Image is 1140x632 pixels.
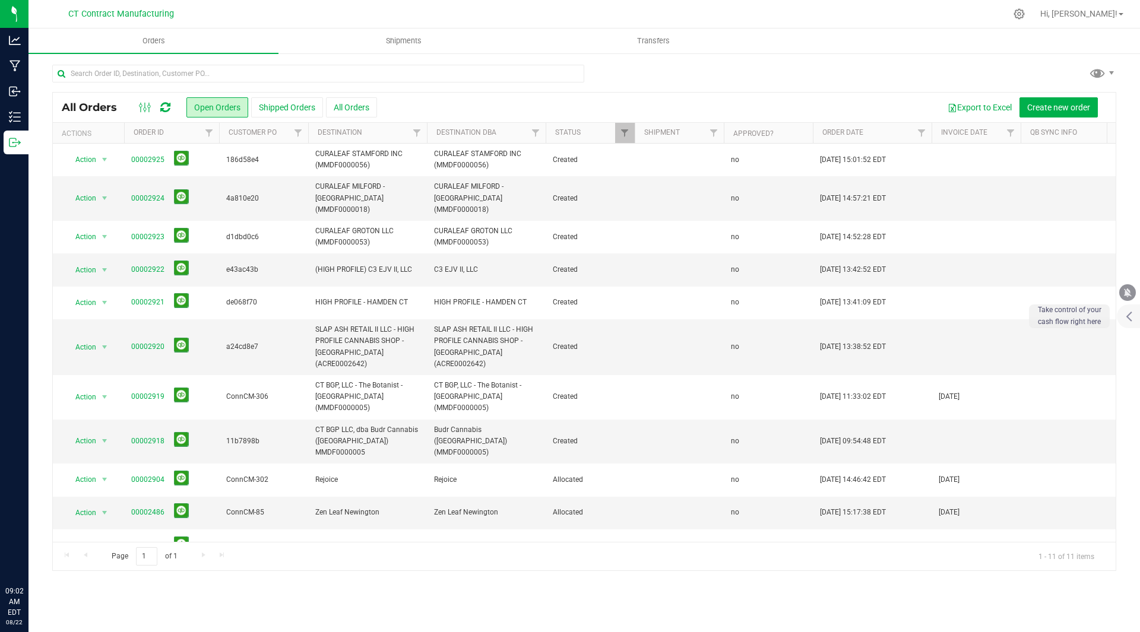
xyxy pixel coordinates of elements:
[65,389,97,405] span: Action
[315,507,420,518] span: Zen Leaf Newington
[820,154,886,166] span: [DATE] 15:01:52 EDT
[28,28,278,53] a: Orders
[731,231,739,243] span: no
[9,111,21,123] inline-svg: Inventory
[941,128,987,136] a: Invoice Date
[434,148,539,171] span: CURALEAF STAMFORD INC (MMDF0000056)
[820,507,886,518] span: [DATE] 15:17:38 EDT
[315,264,420,275] span: (HIGH PROFILE) C3 EJV II, LLC
[315,380,420,414] span: CT BGP, LLC - The Botanist - [GEOGRAPHIC_DATA] (MMDF0000005)
[131,193,164,204] a: 00002924
[9,34,21,46] inline-svg: Analytics
[226,474,301,485] span: ConnCM-302
[65,504,97,521] span: Action
[315,324,420,370] span: SLAP ASH RETAIL II LLC - HIGH PROFILE CANNABIS SHOP - [GEOGRAPHIC_DATA] (ACRE0002642)
[97,537,112,554] span: select
[326,97,377,117] button: All Orders
[731,297,739,308] span: no
[226,231,301,243] span: d1dbd0c6
[226,507,301,518] span: ConnCM-85
[434,507,539,518] span: Zen Leaf Newington
[820,474,886,485] span: [DATE] 14:46:42 EDT
[131,297,164,308] a: 00002921
[131,474,164,485] a: 00002904
[370,36,438,46] span: Shipments
[52,65,584,82] input: Search Order ID, Destination, Customer PO...
[436,128,496,136] a: Destination DBA
[553,391,628,402] span: Created
[289,123,308,143] a: Filter
[731,264,739,275] span: no
[434,181,539,215] span: CURALEAF MILFORD - [GEOGRAPHIC_DATA] (MMDF0000018)
[65,151,97,168] span: Action
[820,297,886,308] span: [DATE] 13:41:09 EDT
[434,264,539,275] span: C3 EJV II, LLC
[5,586,23,618] p: 09:02 AM EDT
[315,424,420,459] span: CT BGP LLC, dba Budr Cannabis ([GEOGRAPHIC_DATA]) MMDF0000005
[97,228,112,245] span: select
[9,85,21,97] inline-svg: Inbound
[940,97,1019,117] button: Export to Excel
[1029,547,1104,565] span: 1 - 11 of 11 items
[229,128,277,136] a: Customer PO
[820,540,886,551] span: [DATE] 11:57:53 EDT
[434,474,539,485] span: Rejoice
[1001,123,1021,143] a: Filter
[97,294,112,311] span: select
[131,540,164,551] a: 00002115
[315,181,420,215] span: CURALEAF MILFORD - [GEOGRAPHIC_DATA] (MMDF0000018)
[434,380,539,414] span: CT BGP, LLC - The Botanist - [GEOGRAPHIC_DATA] (MMDF0000005)
[186,97,248,117] button: Open Orders
[97,433,112,449] span: select
[97,151,112,168] span: select
[226,436,301,447] span: 11b7898b
[97,471,112,488] span: select
[97,389,112,405] span: select
[939,391,959,402] span: [DATE]
[62,129,119,138] div: Actions
[126,36,181,46] span: Orders
[820,391,886,402] span: [DATE] 11:33:02 EDT
[131,507,164,518] a: 00002486
[65,537,97,554] span: Action
[820,193,886,204] span: [DATE] 14:57:21 EDT
[621,36,686,46] span: Transfers
[136,547,157,566] input: 1
[226,391,301,402] span: ConnCM-306
[731,391,739,402] span: no
[9,136,21,148] inline-svg: Outbound
[65,262,97,278] span: Action
[65,339,97,355] span: Action
[822,128,863,136] a: Order Date
[65,433,97,449] span: Action
[1019,97,1098,117] button: Create new order
[318,128,362,136] a: Destination
[226,154,301,166] span: 186d58e4
[939,540,959,551] span: [DATE]
[1040,9,1117,18] span: Hi, [PERSON_NAME]!
[731,341,739,352] span: no
[226,264,301,275] span: e43ac43b
[1012,8,1027,20] div: Manage settings
[65,294,97,311] span: Action
[65,228,97,245] span: Action
[1027,103,1090,112] span: Create new order
[939,474,959,485] span: [DATE]
[553,474,628,485] span: Allocated
[131,341,164,352] a: 00002920
[131,264,164,275] a: 00002922
[820,264,886,275] span: [DATE] 13:42:52 EDT
[731,154,739,166] span: no
[528,28,778,53] a: Transfers
[553,264,628,275] span: Created
[226,297,301,308] span: de068f70
[939,507,959,518] span: [DATE]
[912,123,932,143] a: Filter
[199,123,219,143] a: Filter
[553,341,628,352] span: Created
[553,540,628,551] span: Allocated
[65,471,97,488] span: Action
[820,436,886,447] span: [DATE] 09:54:48 EDT
[315,474,420,485] span: Rejoice
[434,540,539,551] span: Zen Leaf Ashford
